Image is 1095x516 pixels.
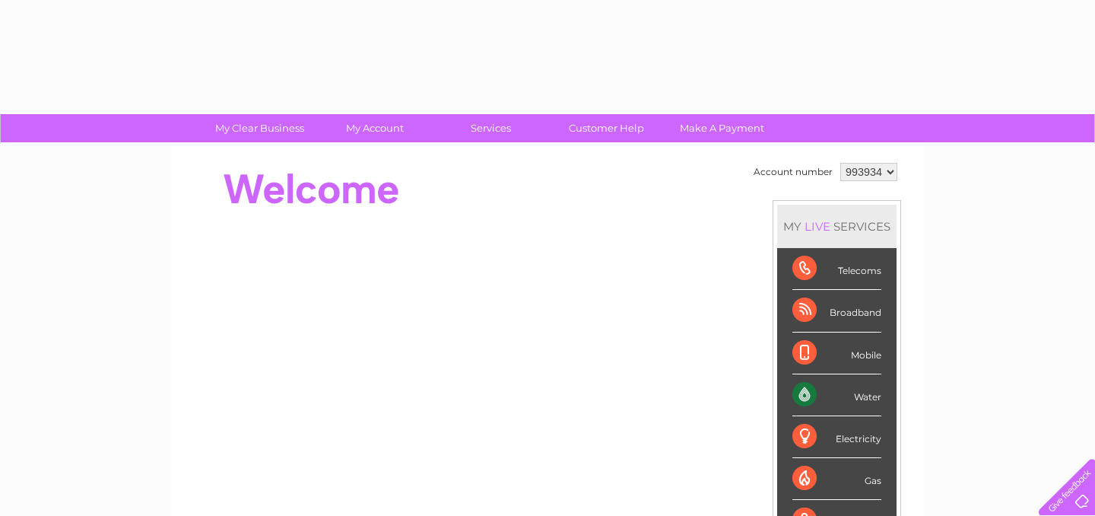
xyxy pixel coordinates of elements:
a: Customer Help [544,114,669,142]
div: Electricity [792,416,881,458]
div: Mobile [792,333,881,374]
a: Services [428,114,554,142]
td: Account number [750,159,836,185]
div: Water [792,374,881,416]
div: Telecoms [792,248,881,290]
a: Make A Payment [659,114,785,142]
div: Gas [792,458,881,500]
div: LIVE [801,219,833,234]
div: MY SERVICES [777,205,897,248]
div: Broadband [792,290,881,332]
a: My Clear Business [197,114,322,142]
a: My Account [313,114,438,142]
